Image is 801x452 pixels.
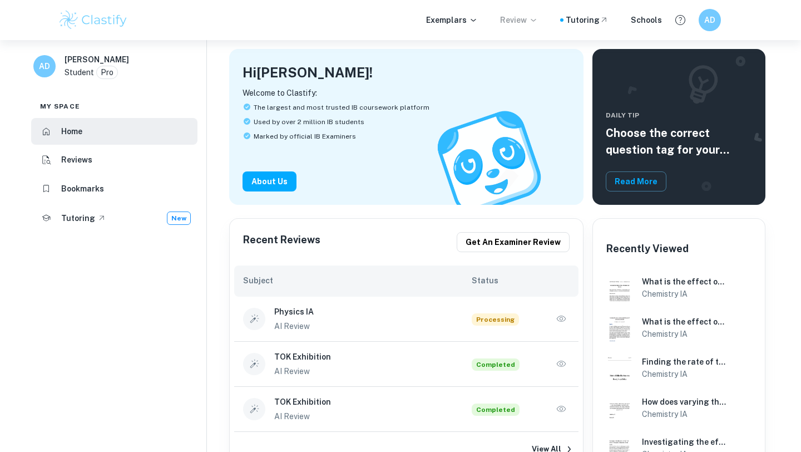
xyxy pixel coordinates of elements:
h6: Subject [243,274,472,287]
img: Chemistry IA example thumbnail: What is the effect of changing temperatu [606,315,633,341]
h6: Recent Reviews [243,232,320,252]
span: Processing [472,313,519,326]
p: Exemplars [426,14,478,26]
h6: [PERSON_NAME] [65,53,129,66]
h6: TOK Exhibition [274,351,472,363]
p: Student [65,66,94,78]
h6: Chemistry IA [642,408,727,420]
span: Completed [472,358,520,371]
a: TutoringNew [31,204,197,232]
h6: AD [38,60,51,72]
p: Welcome to Clastify: [243,87,570,99]
button: About Us [243,171,296,191]
a: Chemistry IA example thumbnail: What is the effect of changing temperatuWhat is the effect of cha... [602,310,756,346]
img: Clastify logo [58,9,128,31]
span: My space [40,101,80,111]
img: Chemistry IA example thumbnail: Finding the rate of the neutralization r [606,355,633,381]
p: AI Review [274,410,472,422]
h6: TOK Exhibition [274,396,472,408]
h6: Home [61,125,82,137]
a: Home [31,118,197,145]
h6: Chemistry IA [642,368,727,380]
span: Completed [472,404,520,416]
span: Marked by official IB Examiners [254,131,356,141]
button: Read More [606,171,666,191]
h6: Bookmarks [61,183,104,195]
h6: Chemistry IA [642,288,727,300]
p: AI Review [274,365,472,377]
a: Schools [631,14,662,26]
span: The largest and most trusted IB coursework platform [254,102,429,112]
span: Daily Tip [606,110,752,120]
span: New [167,213,190,223]
a: Reviews [31,147,197,174]
span: Used by over 2 million IB students [254,117,364,127]
a: Chemistry IA example thumbnail: Finding the rate of the neutralization rFinding the rate of the n... [602,350,756,386]
img: Chemistry IA example thumbnail: How does varying the concentration of m [606,395,633,421]
h6: Tutoring [61,212,95,224]
p: AI Review [274,320,472,332]
h6: Reviews [61,154,92,166]
h6: Physics IA [274,306,472,318]
h5: Choose the correct question tag for your coursework [606,125,752,158]
h6: Investigating the effect of concentration of Mg2+ on the critical micelle concentration of an ani... [642,436,727,448]
h6: Finding the rate of the neutralization reaction between 0.5M hydrochloric acid and two different ... [642,356,727,368]
h6: Recently Viewed [606,241,689,257]
img: Chemistry IA example thumbnail: What is the effect of boiling in 100°C a [606,274,633,301]
h6: Chemistry IA [642,328,727,340]
h6: AD [704,14,716,26]
a: Tutoring [566,14,609,26]
button: AD [699,9,721,31]
button: Help and Feedback [671,11,690,30]
h4: Hi [PERSON_NAME] ! [243,62,373,82]
p: Pro [101,66,113,78]
h6: Status [472,274,570,287]
h6: How does varying the concentration of microplastic particles (0 g/L, 7.7 g/L, 15.4 g/L, 23.1 g/L,... [642,396,727,408]
h6: What is the effect of boiling in 100°C and filtering using the carbon filter on the hardness of t... [642,276,727,288]
a: Chemistry IA example thumbnail: How does varying the concentration of mHow does varying the conce... [602,390,756,426]
a: Bookmarks [31,175,197,202]
h6: What is the effect of changing temperatures (20, 40, 60, 80, 100 °C) on the amount of iodine rema... [642,316,727,328]
p: Review [500,14,538,26]
button: Get an examiner review [457,232,570,252]
a: Chemistry IA example thumbnail: What is the effect of boiling in 100°C aWhat is the effect of boi... [602,270,756,306]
